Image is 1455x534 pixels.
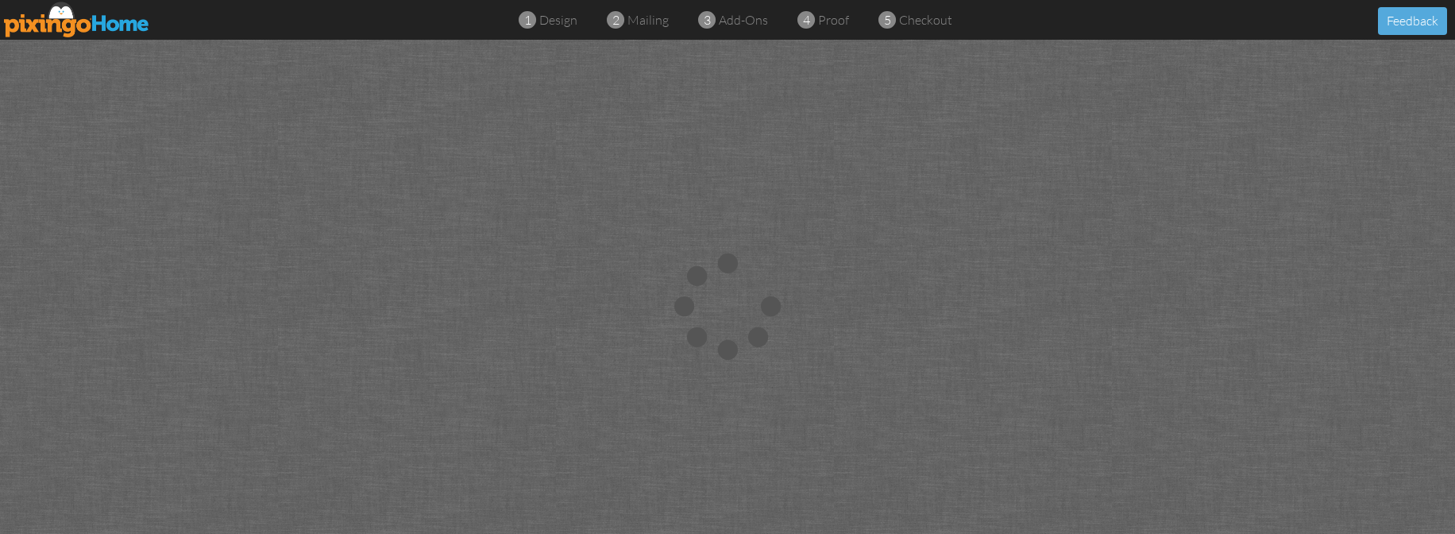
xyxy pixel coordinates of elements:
img: pixingo logo [4,2,150,37]
iframe: Chat [1454,533,1455,534]
span: add-ons [719,12,768,28]
span: 3 [704,11,711,29]
span: 2 [612,11,619,29]
span: 1 [524,11,531,29]
button: Feedback [1378,7,1447,35]
span: checkout [899,12,952,28]
span: 4 [803,11,810,29]
span: 5 [884,11,891,29]
span: proof [818,12,849,28]
span: mailing [627,12,669,28]
span: design [539,12,577,28]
